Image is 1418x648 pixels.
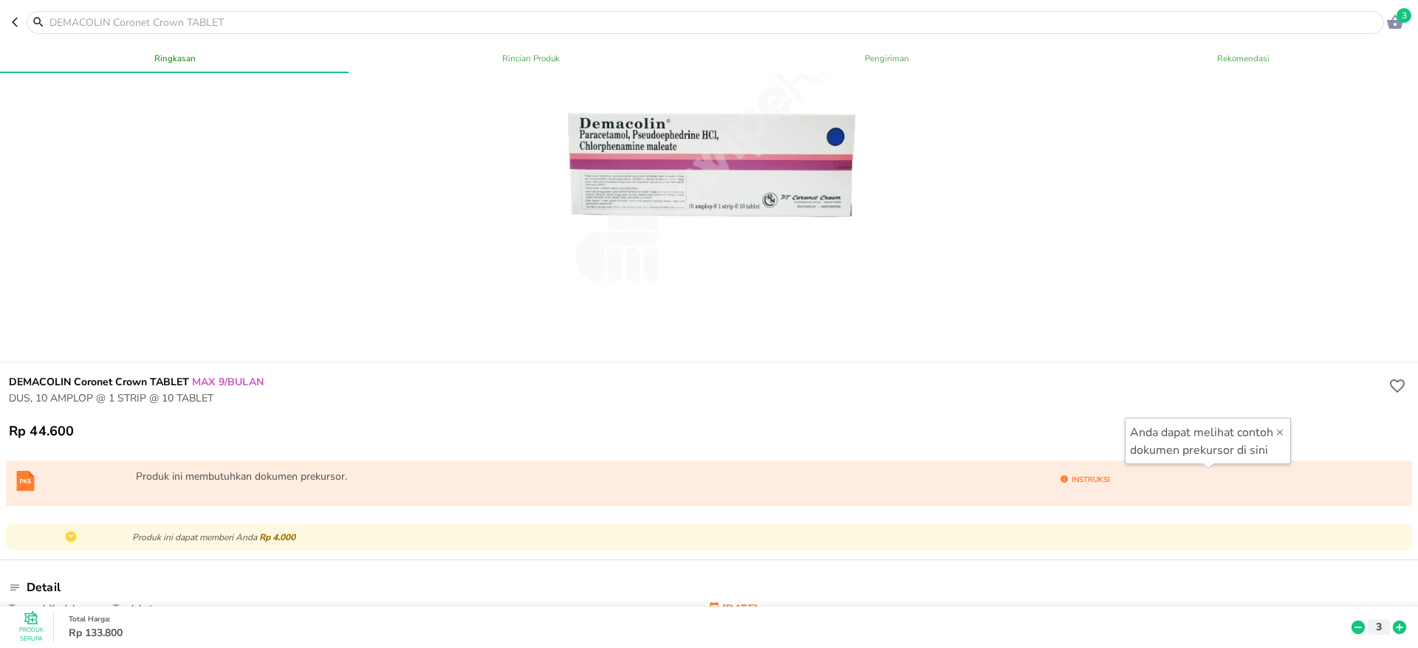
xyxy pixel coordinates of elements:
[69,625,1349,641] p: Rp 133.800
[259,531,295,543] span: Rp 4.000
[1130,423,1275,458] p: Anda dapat melihat contoh dokumen prekursor di sini
[16,471,35,492] img: prekursor-icon.04a7e01b.svg
[48,15,1380,30] input: DEMACOLIN Coronet Crown TABLET
[189,375,264,389] span: MAX 9/BULAN
[16,626,46,644] p: Produk Serupa
[1397,8,1411,23] span: 3
[16,613,46,642] button: Produk Serupa
[132,531,1402,544] p: Produk ini dapat memberi Anda
[718,51,1056,66] span: Pengiriman
[1058,471,1114,490] button: Instruksi
[9,602,709,621] p: Tanggal Kedaluwarsa Terdekat
[1372,619,1386,635] p: 3
[9,390,1386,406] p: DUS, 10 AMPLOP @ 1 STRIP @ 10 TABLET
[362,51,700,66] span: Rincian Produk
[709,602,1409,621] p: [DATE]
[69,614,1349,625] p: Total Harga :
[27,579,61,596] p: Detail
[6,51,344,66] span: Ringkasan
[1061,474,1110,487] span: Instruksi
[9,374,1386,390] h6: DEMACOLIN Coronet Crown TABLET
[9,422,74,440] p: Rp 44.600
[1368,619,1390,635] button: 3
[1074,51,1412,66] span: Rekomendasi
[1384,11,1406,33] button: 3
[132,471,1052,482] p: Produk ini membutuhkan dokumen prekursor.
